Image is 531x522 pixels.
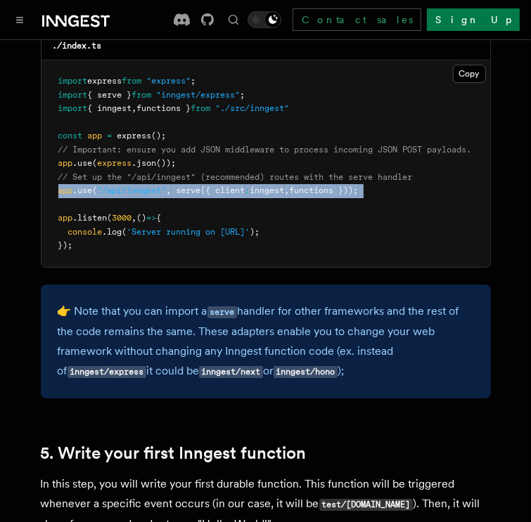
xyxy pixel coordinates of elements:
[152,131,167,141] span: ();
[103,227,122,237] span: .log
[41,443,307,463] a: 5. Write your first Inngest function
[293,8,421,31] a: Contact sales
[207,306,237,318] code: serve
[216,103,290,113] span: "./src/inngest"
[132,90,152,100] span: from
[88,103,132,113] span: { inngest
[225,11,242,28] button: Find something...
[147,76,191,86] span: "express"
[157,158,177,168] span: ());
[58,103,88,113] span: import
[58,76,88,86] span: import
[241,90,245,100] span: ;
[191,76,196,86] span: ;
[93,158,98,168] span: (
[73,158,93,168] span: .use
[250,185,285,195] span: inngest
[58,213,73,223] span: app
[58,240,73,250] span: });
[58,131,83,141] span: const
[108,213,113,223] span: (
[68,227,103,237] span: console
[117,131,152,141] span: express
[157,90,241,100] span: "inngest/express"
[248,11,281,28] button: Toggle dark mode
[132,213,137,223] span: ,
[453,65,486,83] button: Copy
[177,185,201,195] span: serve
[132,158,157,168] span: .json
[191,103,211,113] span: from
[113,213,132,223] span: 3000
[98,185,167,195] span: "/api/inngest"
[98,158,132,168] span: express
[88,131,103,141] span: app
[122,227,127,237] span: (
[11,11,28,28] button: Toggle navigation
[427,8,520,31] a: Sign Up
[147,213,157,223] span: =>
[58,172,413,182] span: // Set up the "/api/inngest" (recommended) routes with the serve handler
[58,301,474,381] p: 👉 Note that you can import a handler for other frameworks and the rest of the code remains the sa...
[88,76,122,86] span: express
[285,185,290,195] span: ,
[127,227,250,237] span: 'Server running on [URL]'
[122,76,142,86] span: from
[207,304,237,318] a: serve
[53,41,102,51] code: ./index.ts
[108,131,113,141] span: =
[73,213,108,223] span: .listen
[157,213,162,223] span: {
[58,90,88,100] span: import
[137,213,147,223] span: ()
[132,103,137,113] span: ,
[73,185,93,195] span: .use
[58,158,73,168] span: app
[199,366,263,378] code: inngest/next
[88,90,132,100] span: { serve }
[250,227,260,237] span: );
[245,185,250,195] span: :
[290,185,359,195] span: functions }));
[201,185,245,195] span: ({ client
[58,145,472,155] span: // Important: ensure you add JSON middleware to process incoming JSON POST payloads.
[68,366,146,378] code: inngest/express
[274,366,338,378] code: inngest/hono
[167,185,172,195] span: ,
[319,499,413,511] code: test/[DOMAIN_NAME]
[93,185,98,195] span: (
[137,103,191,113] span: functions }
[58,185,73,195] span: app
